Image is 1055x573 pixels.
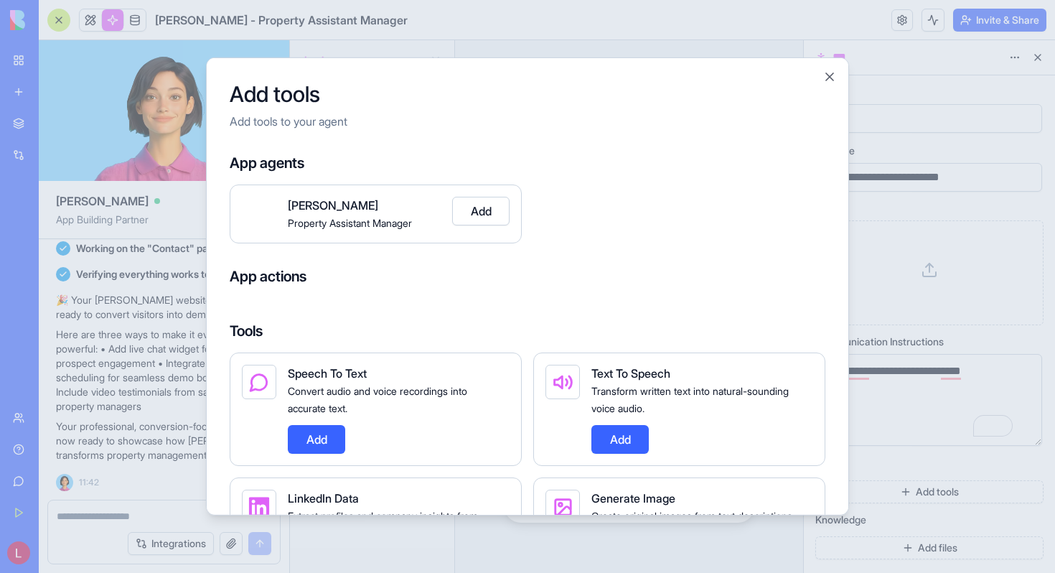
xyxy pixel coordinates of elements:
span: Generate Image [591,491,675,506]
span: Speech To Text [288,366,367,381]
button: Add [452,197,510,225]
span: LinkedIn Data [288,491,359,506]
button: Add [288,425,345,454]
span: Convert audio and voice recordings into accurate text. [288,385,467,414]
h4: App actions [230,266,825,286]
button: Add [591,425,649,454]
span: Transform written text into natural-sounding voice audio. [591,385,789,414]
span: Create original images from text descriptions using AI. [591,510,792,539]
h4: Tools [230,321,825,341]
span: Text To Speech [591,366,670,381]
h4: App agents [230,153,825,173]
span: Property Assistant Manager [288,217,412,229]
span: [PERSON_NAME] [288,198,378,213]
p: Add tools to your agent [230,113,825,130]
h2: Add tools [230,81,825,107]
span: Extract profiles and company insights from LinkedIn. [288,510,478,539]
